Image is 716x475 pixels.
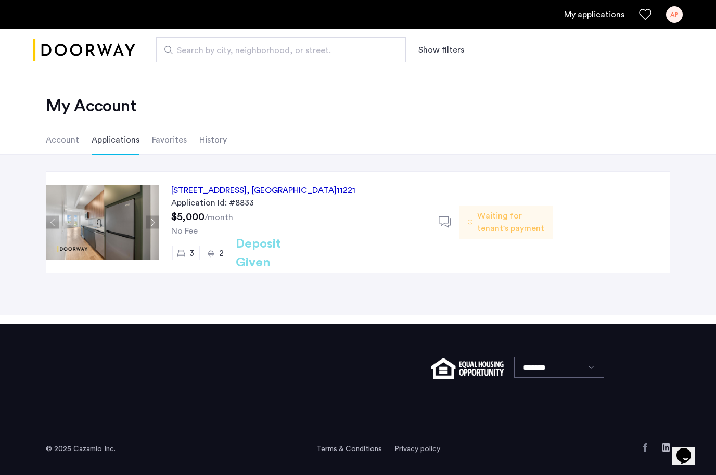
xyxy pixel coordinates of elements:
[316,444,382,454] a: Terms and conditions
[177,44,377,57] span: Search by city, neighborhood, or street.
[641,443,649,452] a: Facebook
[564,8,624,21] a: My application
[477,210,545,235] span: Waiting for tenant's payment
[394,444,440,454] a: Privacy policy
[171,197,426,209] div: Application Id: #8833
[219,249,224,258] span: 2
[514,357,604,378] select: Language select
[92,125,139,155] li: Applications
[662,443,670,452] a: LinkedIn
[46,96,670,117] h2: My Account
[46,216,59,229] button: Previous apartment
[171,212,204,222] span: $5,000
[171,227,198,235] span: No Fee
[46,125,79,155] li: Account
[156,37,406,62] input: Apartment Search
[171,184,355,197] div: [STREET_ADDRESS] 11221
[247,186,337,195] span: , [GEOGRAPHIC_DATA]
[189,249,194,258] span: 3
[33,31,135,70] a: Cazamio logo
[672,433,706,465] iframe: chat widget
[236,235,318,272] h2: Deposit Given
[639,8,651,21] a: Favorites
[146,216,159,229] button: Next apartment
[152,125,187,155] li: Favorites
[666,6,683,23] div: AP
[199,125,227,155] li: History
[46,185,159,260] img: Apartment photo
[33,31,135,70] img: logo
[46,445,116,453] span: © 2025 Cazamio Inc.
[431,358,504,379] img: equal-housing.png
[204,213,233,222] sub: /month
[418,44,464,56] button: Show or hide filters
